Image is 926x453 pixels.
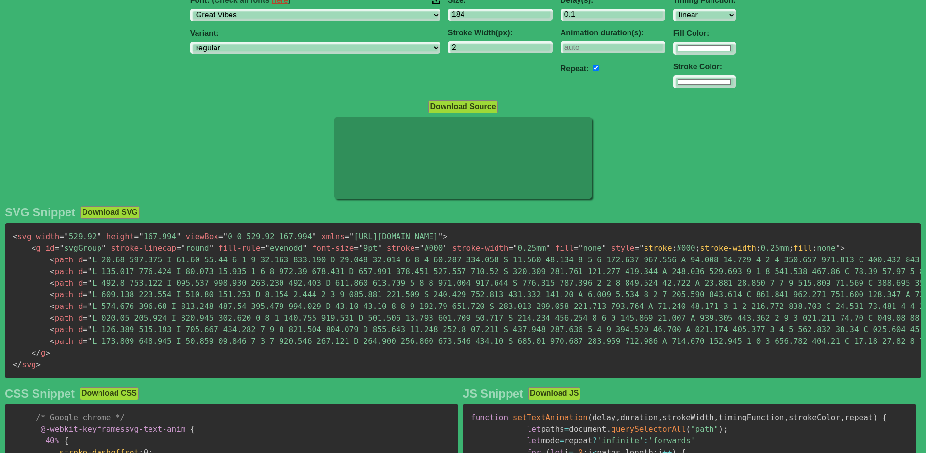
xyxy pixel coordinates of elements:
[812,243,817,253] span: :
[59,243,64,253] span: "
[592,413,873,422] span: delay duration strokeWidth timingFunction strokeColor repeat
[78,267,83,276] span: d
[644,243,836,253] span: #000 0.25mm none
[359,243,364,253] span: "
[564,424,569,434] span: =
[673,63,736,71] label: Stroke Color:
[443,232,447,241] span: >
[87,325,92,334] span: "
[139,232,144,241] span: "
[873,413,878,422] span: )
[87,255,92,264] span: "
[50,313,55,323] span: <
[882,413,887,422] span: {
[50,278,73,288] span: path
[756,243,761,253] span: :
[513,413,588,422] span: setTextAnimation
[55,243,106,253] span: svgGroup
[223,232,228,241] span: "
[36,232,59,241] span: width
[78,325,83,334] span: d
[83,267,88,276] span: =
[602,243,607,253] span: "
[41,424,125,434] span: @-webkit-keyframes
[546,243,550,253] span: "
[50,255,55,264] span: <
[80,387,139,400] button: Download CSS
[186,232,218,241] span: viewBox
[78,337,83,346] span: d
[32,348,41,357] span: </
[312,232,317,241] span: "
[302,243,307,253] span: "
[218,232,223,241] span: =
[528,387,580,400] button: Download JS
[111,243,176,253] span: stroke-linecap
[419,243,424,253] span: "
[101,243,106,253] span: "
[794,243,812,253] span: fill
[176,243,181,253] span: =
[50,337,73,346] span: path
[579,243,583,253] span: "
[349,232,354,241] span: "
[50,302,73,311] span: path
[190,424,195,434] span: {
[80,206,140,219] button: Download SVG
[592,436,597,445] span: ?
[83,313,88,323] span: =
[321,232,345,241] span: xmlns
[78,255,83,264] span: d
[45,348,50,357] span: >
[513,243,518,253] span: "
[45,243,54,253] span: id
[448,29,553,37] label: Stroke Width(px):
[5,206,75,219] h2: SVG Snippet
[261,243,265,253] span: =
[50,278,55,288] span: <
[597,436,644,445] span: 'infinite'
[658,413,662,422] span: ,
[840,413,845,422] span: ,
[36,413,125,422] span: /* Google chrome */
[50,313,73,323] span: path
[87,267,92,276] span: "
[574,243,579,253] span: =
[448,41,553,53] input: 2px
[691,424,719,434] span: "path"
[723,424,728,434] span: ;
[181,243,186,253] span: "
[59,232,64,241] span: =
[527,424,541,434] span: let
[606,424,611,434] span: .
[32,243,41,253] span: g
[50,325,55,334] span: <
[415,243,420,253] span: =
[134,232,139,241] span: =
[13,232,32,241] span: svg
[55,243,60,253] span: =
[50,290,55,299] span: <
[648,436,695,445] span: 'forwards'
[83,290,88,299] span: =
[574,243,606,253] span: none
[32,243,36,253] span: <
[695,243,700,253] span: ;
[64,232,69,241] span: "
[50,255,73,264] span: path
[611,243,634,253] span: style
[345,232,349,241] span: =
[5,387,75,401] h2: CSS Snippet
[387,243,415,253] span: stroke
[50,267,55,276] span: <
[836,243,841,253] span: "
[97,232,101,241] span: "
[561,65,589,73] label: Repeat:
[83,278,88,288] span: =
[176,232,181,241] span: "
[50,337,55,346] span: <
[673,29,736,38] label: Fill Color:
[672,243,677,253] span: :
[190,29,440,38] label: Variant:
[13,360,36,369] span: svg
